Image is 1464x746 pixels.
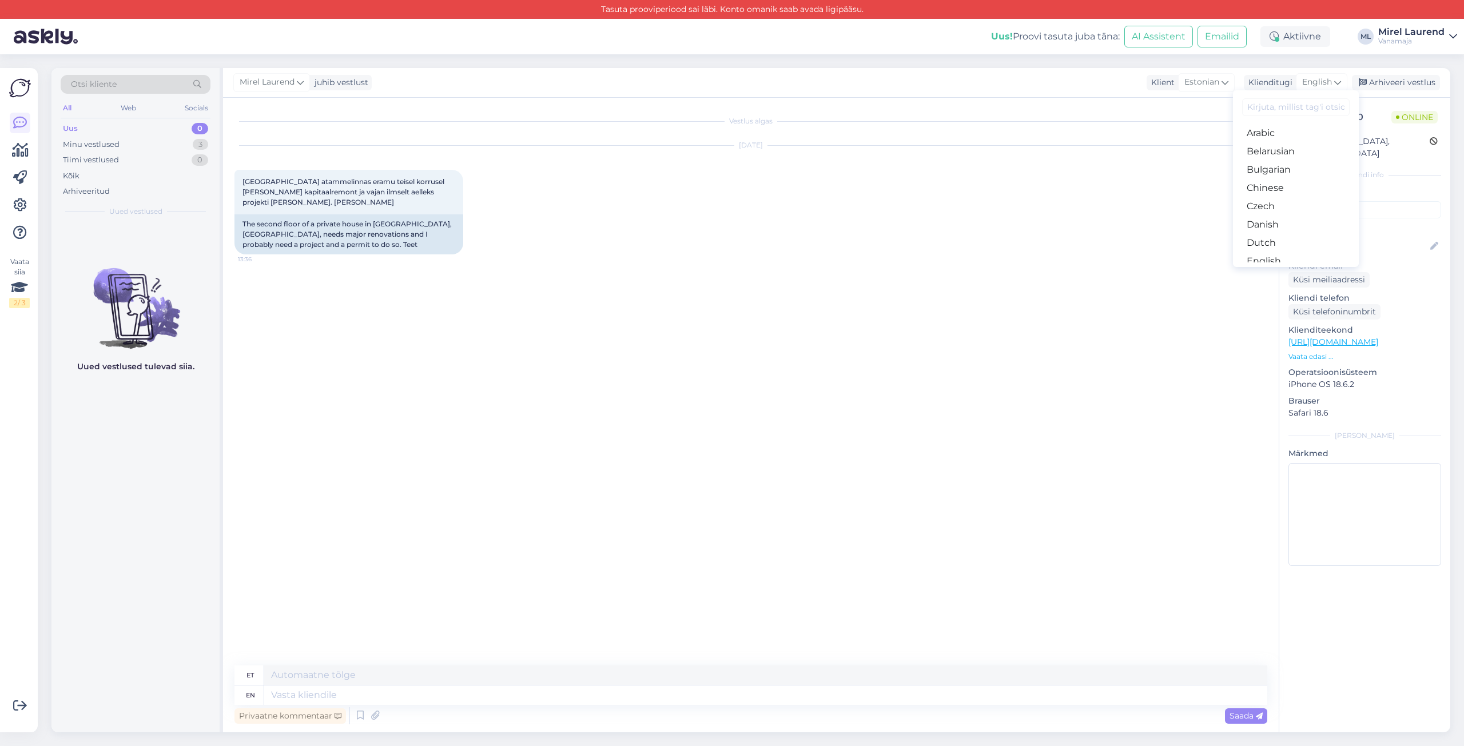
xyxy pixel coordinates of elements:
[1378,27,1457,46] a: Mirel LaurendVanamaja
[310,77,368,89] div: juhib vestlust
[238,255,281,264] span: 13:36
[246,665,254,685] div: et
[1358,29,1374,45] div: ML
[1184,76,1219,89] span: Estonian
[1233,216,1359,234] a: Danish
[1288,395,1441,407] p: Brauser
[1124,26,1193,47] button: AI Assistent
[61,101,74,115] div: All
[234,140,1267,150] div: [DATE]
[234,214,463,254] div: The second floor of a private house in [GEOGRAPHIC_DATA], [GEOGRAPHIC_DATA], needs major renovati...
[1302,76,1332,89] span: English
[1233,197,1359,216] a: Czech
[71,78,117,90] span: Otsi kliente
[1391,111,1438,123] span: Online
[242,177,446,206] span: [GEOGRAPHIC_DATA] atammelinnas eramu teisel korrusel [PERSON_NAME] kapitaalremont ja vajan ilmsel...
[1288,170,1441,180] div: Kliendi info
[1288,201,1441,218] input: Lisa tag
[1260,26,1330,47] div: Aktiivne
[234,708,346,724] div: Privaatne kommentaar
[1292,135,1430,159] div: [GEOGRAPHIC_DATA], [GEOGRAPHIC_DATA]
[1288,324,1441,336] p: Klienditeekond
[1233,252,1359,270] a: English
[1242,98,1350,116] input: Kirjuta, millist tag'i otsid
[1288,292,1441,304] p: Kliendi telefon
[1352,75,1440,90] div: Arhiveeri vestlus
[193,139,208,150] div: 3
[1288,448,1441,460] p: Märkmed
[1288,304,1381,320] div: Küsi telefoninumbrit
[1230,711,1263,721] span: Saada
[1233,179,1359,197] a: Chinese
[1288,430,1441,441] div: [PERSON_NAME]
[1233,124,1359,142] a: Arabic
[234,116,1267,126] div: Vestlus algas
[1288,272,1370,288] div: Küsi meiliaadressi
[1288,187,1441,199] p: Kliendi tag'id
[1288,223,1441,235] p: Kliendi nimi
[1233,142,1359,161] a: Belarusian
[63,170,79,182] div: Kõik
[1288,337,1378,347] a: [URL][DOMAIN_NAME]
[192,154,208,166] div: 0
[9,77,31,99] img: Askly Logo
[1288,378,1441,390] p: iPhone OS 18.6.2
[1147,77,1175,89] div: Klient
[63,139,120,150] div: Minu vestlused
[1288,366,1441,378] p: Operatsioonisüsteem
[63,154,119,166] div: Tiimi vestlused
[1288,260,1441,272] p: Kliendi email
[9,257,30,308] div: Vaata siia
[192,123,208,134] div: 0
[240,76,295,89] span: Mirel Laurend
[77,361,194,373] p: Uued vestlused tulevad siia.
[991,31,1013,42] b: Uus!
[991,30,1120,43] div: Proovi tasuta juba täna:
[63,123,78,134] div: Uus
[51,248,220,350] img: No chats
[246,685,255,705] div: en
[109,206,162,217] span: Uued vestlused
[63,186,110,197] div: Arhiveeritud
[1244,77,1292,89] div: Klienditugi
[118,101,138,115] div: Web
[9,298,30,308] div: 2 / 3
[182,101,210,115] div: Socials
[1289,240,1428,253] input: Lisa nimi
[1198,26,1247,47] button: Emailid
[1288,407,1441,419] p: Safari 18.6
[1233,234,1359,252] a: Dutch
[1378,37,1445,46] div: Vanamaja
[1233,161,1359,179] a: Bulgarian
[1288,352,1441,362] p: Vaata edasi ...
[1378,27,1445,37] div: Mirel Laurend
